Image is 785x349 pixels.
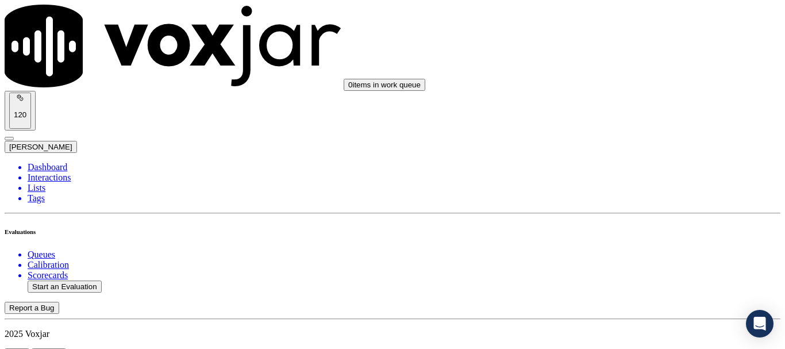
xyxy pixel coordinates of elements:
div: Open Intercom Messenger [746,310,774,338]
button: 0items in work queue [344,79,425,91]
img: voxjar logo [5,5,341,87]
a: Interactions [28,172,780,183]
a: Calibration [28,260,780,270]
a: Lists [28,183,780,193]
button: Start an Evaluation [28,281,102,293]
span: [PERSON_NAME] [9,143,72,151]
button: Report a Bug [5,302,59,314]
button: [PERSON_NAME] [5,141,77,153]
a: Tags [28,193,780,204]
button: 120 [9,93,31,129]
a: Queues [28,250,780,260]
p: 120 [14,110,26,119]
h6: Evaluations [5,228,780,235]
p: 2025 Voxjar [5,329,780,339]
button: 120 [5,91,36,131]
a: Dashboard [28,162,780,172]
a: Scorecards [28,270,780,281]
